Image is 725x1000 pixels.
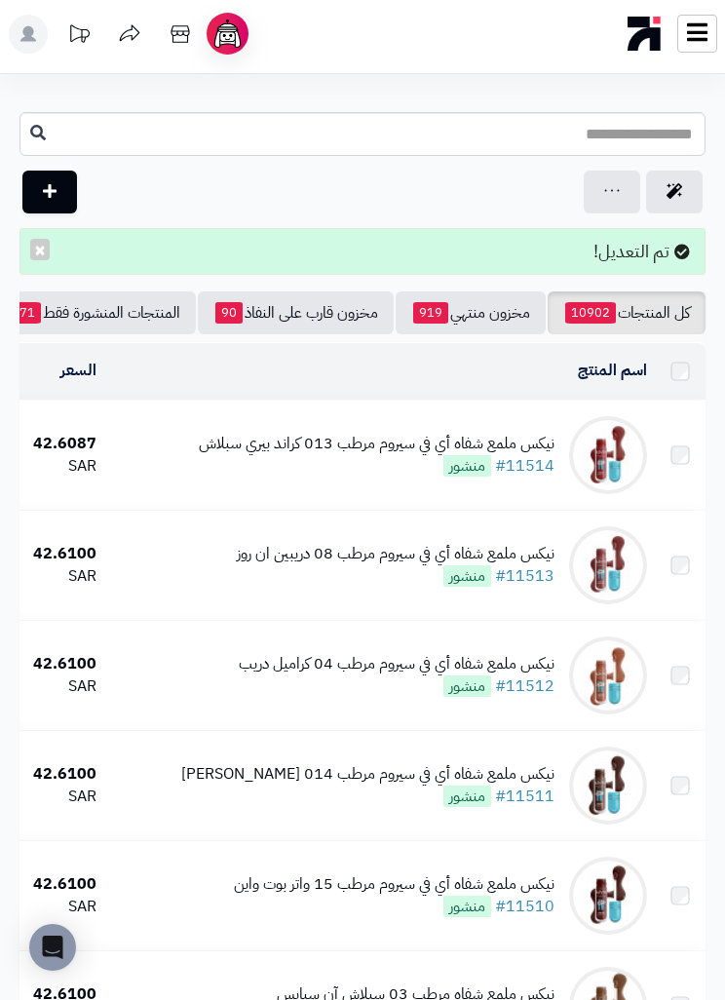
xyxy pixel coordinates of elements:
[443,455,491,477] span: منشور
[23,543,96,565] div: 42.6100
[181,763,554,786] div: نيكس ملمع شفاه أي في سيروم مرطب 014 [PERSON_NAME]
[55,15,103,58] a: تحديثات المنصة
[239,653,554,675] div: نيكس ملمع شفاه أي في سيروم مرطب 04 كراميل دريب
[30,239,50,260] button: ×
[237,543,554,565] div: نيكس ملمع شفاه أي في سيروم مرطب 08 دريبين ان روز
[628,12,662,56] img: logo-mobile.png
[548,291,706,334] a: كل المنتجات10902
[215,302,243,324] span: 90
[565,302,616,324] span: 10902
[29,924,76,971] div: Open Intercom Messenger
[23,653,96,675] div: 42.6100
[19,228,706,275] div: تم التعديل!
[23,763,96,786] div: 42.6100
[199,433,554,455] div: نيكس ملمع شفاه أي في سيروم مرطب 013 كراند بيري سبلاش
[443,675,491,697] span: منشور
[495,895,554,918] a: #11510
[23,565,96,588] div: SAR
[210,17,245,51] img: ai-face.png
[443,786,491,807] span: منشور
[569,857,647,935] img: نيكس ملمع شفاه أي في سيروم مرطب 15 واتر بوت واين
[413,302,448,324] span: 919
[23,896,96,918] div: SAR
[23,455,96,478] div: SAR
[569,636,647,714] img: نيكس ملمع شفاه أي في سيروم مرطب 04 كراميل دريب
[396,291,546,334] a: مخزون منتهي919
[569,747,647,825] img: نيكس ملمع شفاه أي في سيروم مرطب 014 اسبريسو سوك
[23,873,96,896] div: 42.6100
[234,873,554,896] div: نيكس ملمع شفاه أي في سيروم مرطب 15 واتر بوت واين
[23,786,96,808] div: SAR
[495,454,554,478] a: #11514
[495,785,554,808] a: #11511
[495,674,554,698] a: #11512
[569,526,647,604] img: نيكس ملمع شفاه أي في سيروم مرطب 08 دريبين ان روز
[443,565,491,587] span: منشور
[569,416,647,494] img: نيكس ملمع شفاه أي في سيروم مرطب 013 كراند بيري سبلاش
[60,359,96,382] a: السعر
[578,359,647,382] a: اسم المنتج
[198,291,394,334] a: مخزون قارب على النفاذ90
[23,675,96,698] div: SAR
[23,433,96,455] div: 42.6087
[443,896,491,917] span: منشور
[495,564,554,588] a: #11513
